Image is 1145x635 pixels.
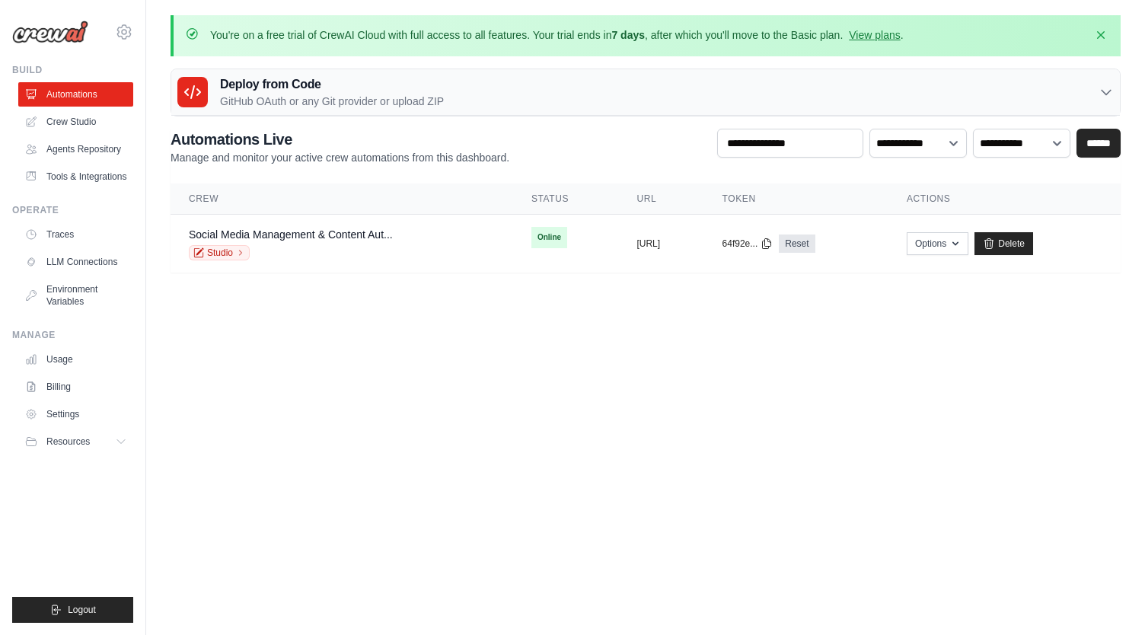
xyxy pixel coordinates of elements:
[12,204,133,216] div: Operate
[704,183,888,215] th: Token
[220,75,444,94] h3: Deploy from Code
[888,183,1121,215] th: Actions
[18,347,133,372] a: Usage
[12,597,133,623] button: Logout
[171,129,509,150] h2: Automations Live
[210,27,904,43] p: You're on a free trial of CrewAI Cloud with full access to all features. Your trial ends in , aft...
[171,183,513,215] th: Crew
[18,277,133,314] a: Environment Variables
[779,235,815,253] a: Reset
[12,329,133,341] div: Manage
[618,183,703,215] th: URL
[18,429,133,454] button: Resources
[849,29,900,41] a: View plans
[907,232,968,255] button: Options
[722,238,773,250] button: 64f92e...
[68,604,96,616] span: Logout
[18,164,133,189] a: Tools & Integrations
[18,402,133,426] a: Settings
[18,375,133,399] a: Billing
[220,94,444,109] p: GitHub OAuth or any Git provider or upload ZIP
[171,150,509,165] p: Manage and monitor your active crew automations from this dashboard.
[189,228,393,241] a: Social Media Management & Content Aut...
[18,110,133,134] a: Crew Studio
[18,250,133,274] a: LLM Connections
[189,245,250,260] a: Studio
[974,232,1033,255] a: Delete
[12,64,133,76] div: Build
[531,227,567,248] span: Online
[18,82,133,107] a: Automations
[12,21,88,43] img: Logo
[18,137,133,161] a: Agents Repository
[611,29,645,41] strong: 7 days
[46,436,90,448] span: Resources
[513,183,618,215] th: Status
[18,222,133,247] a: Traces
